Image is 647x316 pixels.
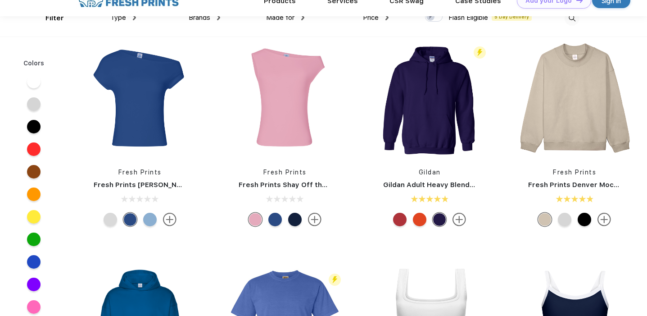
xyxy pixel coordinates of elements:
[308,213,321,226] img: more.svg
[133,15,136,20] img: dropdown.png
[143,213,157,226] div: Light Blue
[263,169,307,176] a: Fresh Prints
[385,15,389,20] img: dropdown.png
[17,59,51,68] div: Colors
[104,213,117,226] div: Ash Grey
[268,213,282,226] div: True Blue
[45,13,64,23] div: Filter
[217,15,220,20] img: dropdown.png
[433,213,446,226] div: Purple
[370,39,489,159] img: func=resize&h=266
[558,213,571,226] div: Ash Grey
[288,213,302,226] div: Navy
[225,39,345,159] img: func=resize&h=266
[492,13,532,21] span: 5 Day Delivery
[393,213,407,226] div: Hth Spt Scrlt Rd
[419,169,441,176] a: Gildan
[123,213,137,226] div: True Blue
[448,14,488,22] span: Flash Eligible
[239,181,377,189] a: Fresh Prints Shay Off the Shoulder Tank
[363,14,379,22] span: Price
[578,213,591,226] div: Black
[515,39,634,159] img: func=resize&h=266
[565,11,579,26] img: desktop_search.svg
[452,213,466,226] img: more.svg
[249,213,262,226] div: Light Pink
[538,213,552,226] div: Sand
[110,14,126,22] span: Type
[118,169,162,176] a: Fresh Prints
[597,213,611,226] img: more.svg
[474,46,486,59] img: flash_active_toggle.svg
[383,181,580,189] a: Gildan Adult Heavy Blend 8 Oz. 50/50 Hooded Sweatshirt
[413,213,426,226] div: Orange
[266,14,294,22] span: Made for
[553,169,596,176] a: Fresh Prints
[301,15,304,20] img: dropdown.png
[329,274,341,286] img: flash_active_toggle.svg
[94,181,269,189] a: Fresh Prints [PERSON_NAME] Off the Shoulder Top
[189,14,210,22] span: Brands
[163,213,176,226] img: more.svg
[80,39,200,159] img: func=resize&h=266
